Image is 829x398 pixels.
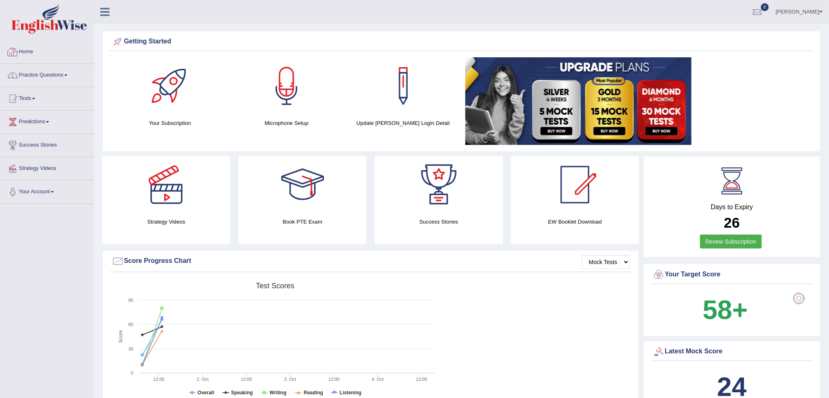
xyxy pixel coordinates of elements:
h4: Microphone Setup [232,119,341,127]
a: Home [0,41,94,61]
h4: Success Stories [375,217,503,226]
h4: Days to Expiry [653,204,811,211]
b: 26 [724,215,740,231]
text: 12:00 [241,377,252,382]
div: Latest Mock Score [653,346,811,358]
span: 8 [761,3,769,11]
h4: Strategy Videos [102,217,230,226]
text: 60 [128,322,133,327]
div: Getting Started [112,36,811,48]
div: Your Target Score [653,269,811,281]
tspan: Score [118,330,124,343]
a: Strategy Videos [0,157,94,178]
text: 12:00 [416,377,427,382]
tspan: Writing [270,390,286,396]
tspan: Speaking [231,390,253,396]
text: 12:00 [328,377,340,382]
tspan: Reading [304,390,323,396]
tspan: Test scores [256,282,294,290]
tspan: 3. Oct [284,377,296,382]
tspan: Listening [340,390,362,396]
h4: Your Subscription [116,119,224,127]
text: 12:00 [153,377,165,382]
tspan: 2. Oct [197,377,209,382]
h4: EW Booklet Download [511,217,639,226]
tspan: 4. Oct [372,377,384,382]
img: small5.jpg [465,57,692,145]
b: 58+ [703,295,748,325]
h4: Update [PERSON_NAME] Login Detail [349,119,457,127]
a: Tests [0,87,94,108]
text: 90 [128,298,133,303]
a: Predictions [0,111,94,131]
a: Renew Subscription [700,235,762,249]
tspan: Overall [198,390,214,396]
div: Score Progress Chart [112,255,630,267]
text: 0 [131,371,133,375]
a: Practice Questions [0,64,94,84]
text: 30 [128,346,133,351]
a: Success Stories [0,134,94,154]
h4: Book PTE Exam [238,217,366,226]
a: Your Account [0,181,94,201]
